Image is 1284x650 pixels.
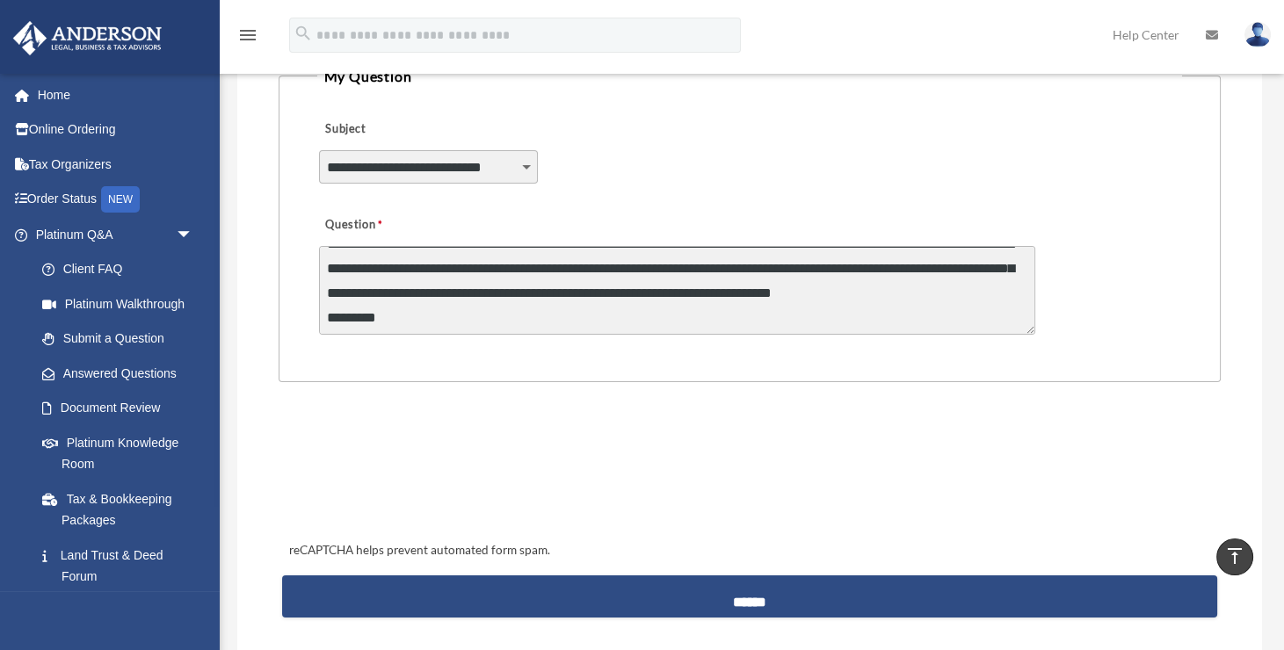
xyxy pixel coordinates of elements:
[25,538,220,594] a: Land Trust & Deed Forum
[8,21,167,55] img: Anderson Advisors Platinum Portal
[319,118,486,142] label: Subject
[12,182,220,218] a: Order StatusNEW
[12,217,220,252] a: Platinum Q&Aarrow_drop_down
[101,186,140,213] div: NEW
[1216,538,1253,575] a: vertical_align_top
[1244,22,1271,47] img: User Pic
[237,25,258,46] i: menu
[12,112,220,148] a: Online Ordering
[317,64,1183,89] legend: My Question
[1224,545,1245,567] i: vertical_align_top
[25,321,211,357] a: Submit a Question
[12,77,220,112] a: Home
[282,540,1218,561] div: reCAPTCHA helps prevent automated form spam.
[284,437,551,505] iframe: reCAPTCHA
[237,31,258,46] a: menu
[176,217,211,253] span: arrow_drop_down
[25,356,220,391] a: Answered Questions
[12,147,220,182] a: Tax Organizers
[25,481,220,538] a: Tax & Bookkeeping Packages
[25,286,220,321] a: Platinum Walkthrough
[25,425,220,481] a: Platinum Knowledge Room
[319,213,455,238] label: Question
[25,391,220,426] a: Document Review
[294,24,313,43] i: search
[25,252,220,287] a: Client FAQ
